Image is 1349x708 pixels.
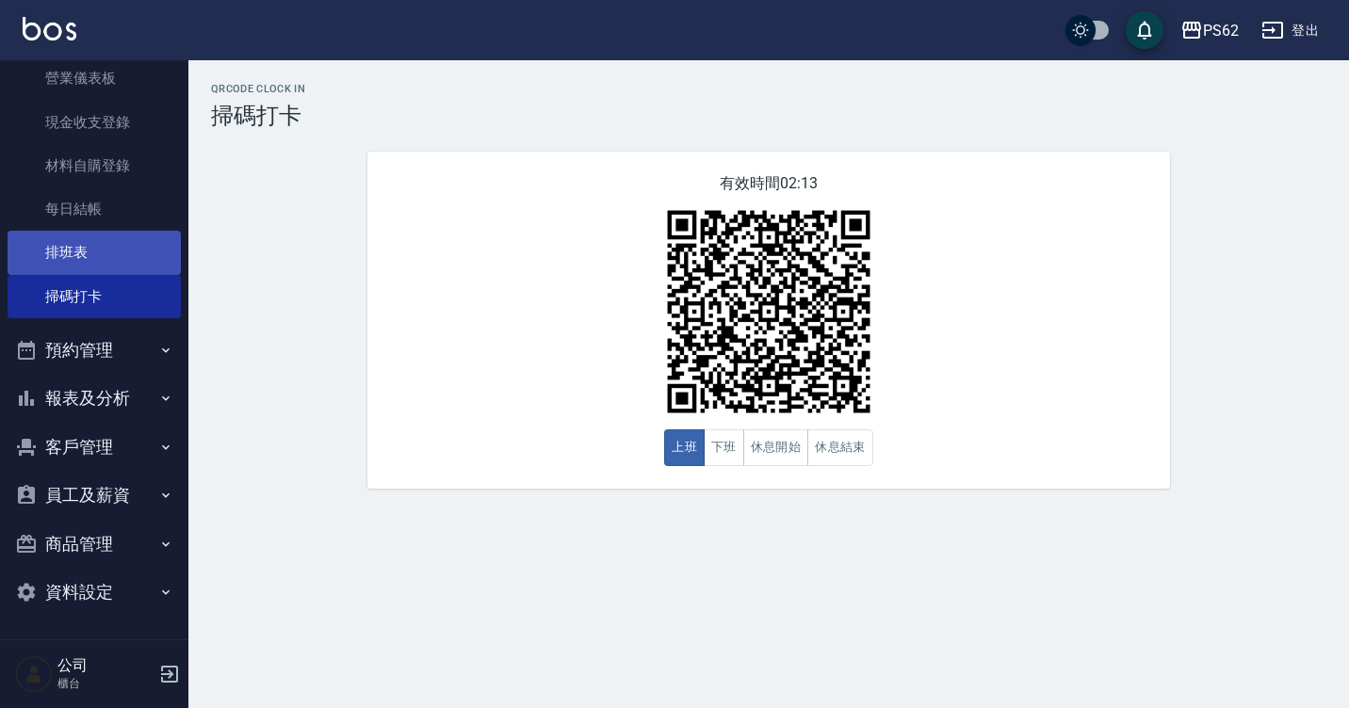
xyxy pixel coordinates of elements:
[8,520,181,569] button: 商品管理
[8,374,181,423] button: 報表及分析
[8,101,181,144] a: 現金收支登錄
[664,429,705,466] button: 上班
[211,83,1326,95] h2: QRcode Clock In
[1254,13,1326,48] button: 登出
[8,231,181,274] a: 排班表
[8,568,181,617] button: 資料設定
[8,471,181,520] button: 員工及薪資
[1126,11,1163,49] button: save
[57,656,154,675] h5: 公司
[23,17,76,40] img: Logo
[8,423,181,472] button: 客戶管理
[211,103,1326,129] h3: 掃碼打卡
[743,429,809,466] button: 休息開始
[8,144,181,187] a: 材料自購登錄
[1203,19,1239,42] div: PS62
[57,675,154,692] p: 櫃台
[704,429,744,466] button: 下班
[15,655,53,693] img: Person
[807,429,873,466] button: 休息結束
[8,187,181,231] a: 每日結帳
[8,56,181,100] a: 營業儀表板
[8,275,181,318] a: 掃碼打卡
[8,326,181,375] button: 預約管理
[367,152,1170,489] div: 有效時間 02:13
[1173,11,1246,50] button: PS62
